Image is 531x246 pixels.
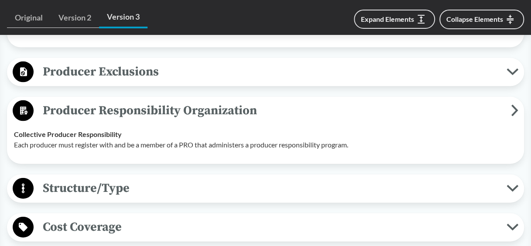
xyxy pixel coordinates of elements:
span: Cost Coverage [34,217,507,237]
strong: Collective Producer Responsibility [14,130,122,138]
button: Structure/Type [10,178,521,200]
button: Expand Elements [354,10,435,29]
a: Version 2 [51,8,99,28]
button: Collapse Elements [439,10,524,29]
p: Each producer must register with and be a member of a PRO that administers a producer responsibil... [14,140,517,150]
button: Producer Responsibility Organization [10,100,521,122]
a: Original [7,8,51,28]
button: Cost Coverage [10,216,521,239]
a: Version 3 [99,7,147,28]
span: Producer Exclusions [34,62,507,82]
span: Structure/Type [34,178,507,198]
button: Producer Exclusions [10,61,521,83]
span: Producer Responsibility Organization [34,101,511,120]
